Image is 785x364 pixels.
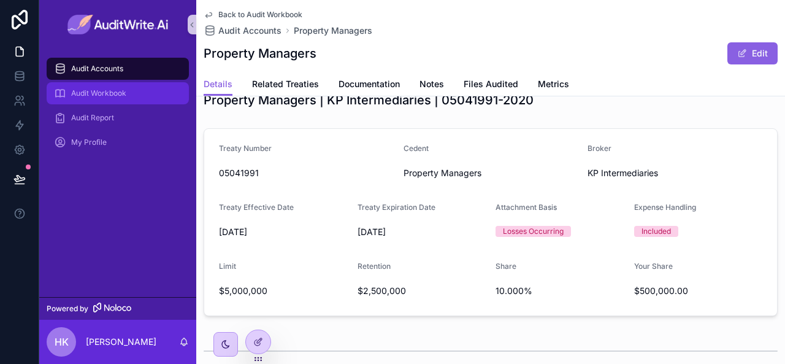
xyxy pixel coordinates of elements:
div: scrollable content [39,49,196,169]
span: HK [55,335,69,349]
span: Audit Report [71,113,114,123]
a: My Profile [47,131,189,153]
span: Property Managers [404,167,578,179]
a: Related Treaties [252,73,319,98]
button: Edit [727,42,778,64]
a: Property Managers [294,25,372,37]
img: App logo [67,15,169,34]
span: $2,500,000 [358,285,486,297]
h1: Property Managers [204,45,316,62]
span: Documentation [339,78,400,90]
span: Powered by [47,304,88,314]
span: Limit [219,261,236,271]
span: My Profile [71,137,107,147]
a: Audit Report [47,107,189,129]
span: Retention [358,261,391,271]
span: KP Intermediaries [588,167,762,179]
span: [DATE] [219,226,348,238]
span: $5,000,000 [219,285,348,297]
span: Audit Workbook [71,88,126,98]
a: Audit Workbook [47,82,189,104]
span: Share [496,261,516,271]
p: [PERSON_NAME] [86,336,156,348]
span: Expense Handling [634,203,696,212]
a: Documentation [339,73,400,98]
div: Included [641,226,671,237]
span: Details [204,78,232,90]
span: 05041991 [219,167,394,179]
a: Details [204,73,232,96]
a: Files Audited [464,73,518,98]
span: Audit Accounts [71,64,123,74]
span: Metrics [538,78,569,90]
span: Notes [419,78,444,90]
span: Treaty Expiration Date [358,203,435,212]
span: Your Share [634,261,673,271]
h1: Property Managers | KP Intermediaries | 05041991-2020 [204,91,534,109]
span: Treaty Effective Date [219,203,294,212]
a: Back to Audit Workbook [204,10,302,20]
span: Related Treaties [252,78,319,90]
a: Powered by [39,297,196,320]
span: [DATE] [358,226,486,238]
span: Broker [588,144,611,153]
span: Files Audited [464,78,518,90]
span: Treaty Number [219,144,272,153]
span: Audit Accounts [218,25,281,37]
a: Audit Accounts [204,25,281,37]
a: Metrics [538,73,569,98]
div: Losses Occurring [503,226,564,237]
a: Audit Accounts [47,58,189,80]
span: Back to Audit Workbook [218,10,302,20]
span: 10.000% [496,285,624,297]
span: $500,000.00 [634,285,763,297]
span: Attachment Basis [496,203,557,212]
a: Notes [419,73,444,98]
span: Cedent [404,144,429,153]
